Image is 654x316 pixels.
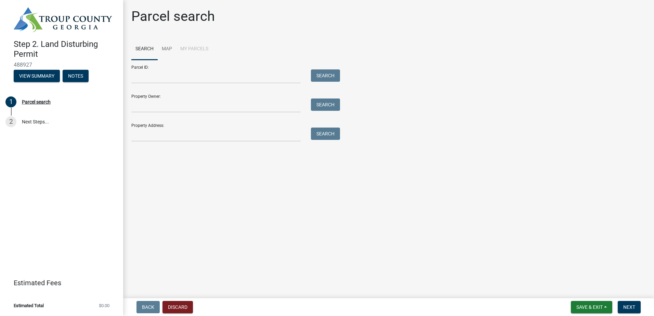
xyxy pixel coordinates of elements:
span: Next [623,304,635,310]
a: Estimated Fees [5,276,112,290]
button: Next [618,301,641,313]
button: Search [311,69,340,82]
wm-modal-confirm: Notes [63,74,89,79]
button: Notes [63,70,89,82]
button: Search [311,98,340,111]
button: Discard [162,301,193,313]
div: 1 [5,96,16,107]
span: $0.00 [99,303,109,308]
h1: Parcel search [131,8,215,25]
span: 488927 [14,62,109,68]
div: Parcel search [22,100,51,104]
span: Back [142,304,154,310]
span: Estimated Total [14,303,44,308]
button: Back [136,301,160,313]
h4: Step 2. Land Disturbing Permit [14,39,118,59]
a: Search [131,38,158,60]
button: Search [311,128,340,140]
button: Save & Exit [571,301,612,313]
button: View Summary [14,70,60,82]
span: Save & Exit [576,304,603,310]
a: Map [158,38,176,60]
wm-modal-confirm: Summary [14,74,60,79]
div: 2 [5,116,16,127]
img: Troup County, Georgia [14,7,112,32]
